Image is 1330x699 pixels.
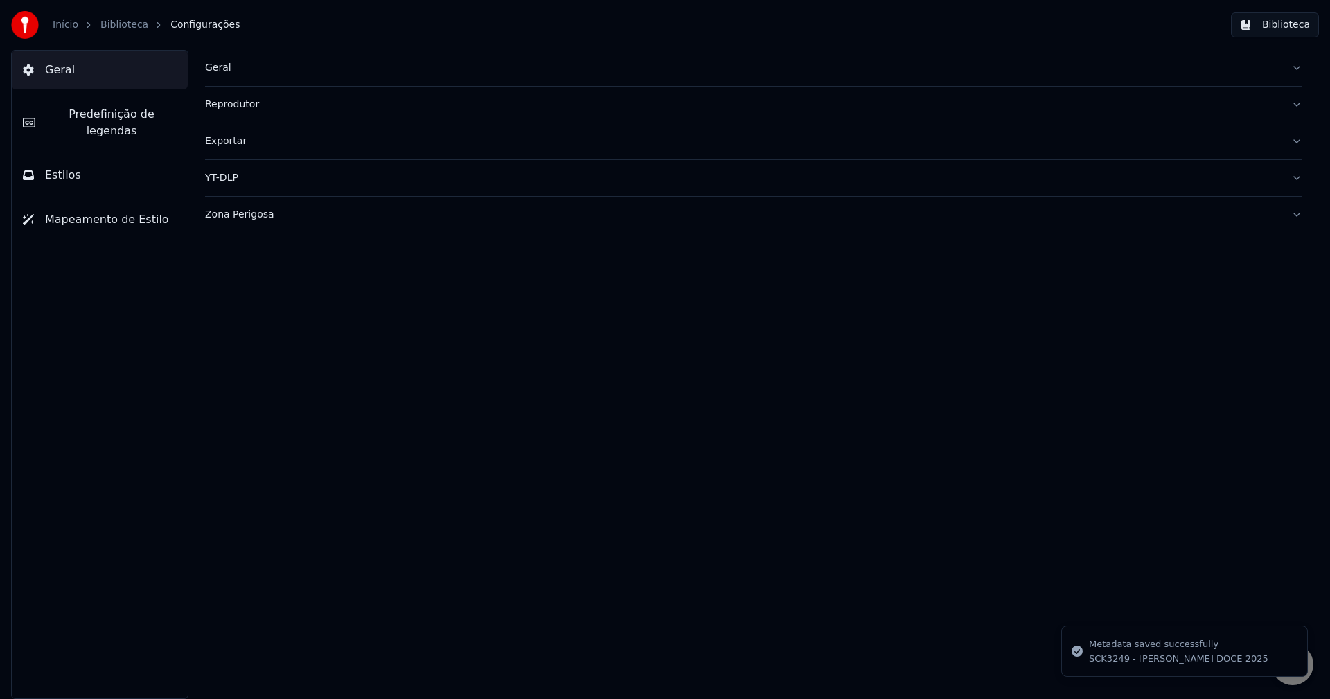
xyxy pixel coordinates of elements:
span: Predefinição de legendas [46,106,177,139]
button: Zona Perigosa [205,197,1302,233]
button: Geral [12,51,188,89]
button: Estilos [12,156,188,195]
button: Geral [205,50,1302,86]
span: Estilos [45,167,81,184]
div: Exportar [205,134,1280,148]
span: Mapeamento de Estilo [45,211,169,228]
a: Biblioteca [100,18,148,32]
button: Biblioteca [1231,12,1319,37]
nav: breadcrumb [53,18,240,32]
button: Reprodutor [205,87,1302,123]
button: YT-DLP [205,160,1302,196]
div: Reprodutor [205,98,1280,112]
button: Mapeamento de Estilo [12,200,188,239]
div: Zona Perigosa [205,208,1280,222]
a: Início [53,18,78,32]
span: Configurações [170,18,240,32]
button: Exportar [205,123,1302,159]
img: youka [11,11,39,39]
div: Metadata saved successfully [1089,637,1268,651]
div: Geral [205,61,1280,75]
div: SCK3249 - [PERSON_NAME] DOCE 2025 [1089,653,1268,665]
span: Geral [45,62,75,78]
button: Predefinição de legendas [12,95,188,150]
div: YT-DLP [205,171,1280,185]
